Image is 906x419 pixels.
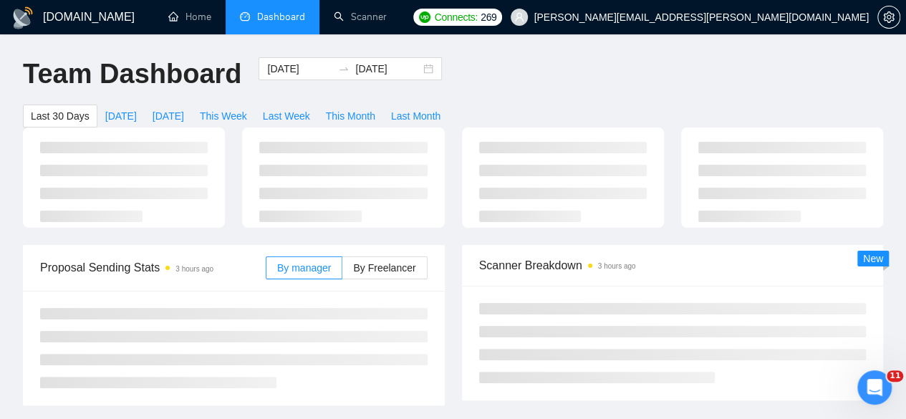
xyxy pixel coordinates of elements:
button: [DATE] [97,105,145,127]
span: 269 [481,9,496,25]
time: 3 hours ago [598,262,636,270]
input: End date [355,61,420,77]
span: to [338,63,350,74]
span: Last Week [263,108,310,124]
span: This Week [200,108,247,124]
span: [DATE] [153,108,184,124]
button: Last Week [255,105,318,127]
button: setting [877,6,900,29]
span: 11 [887,370,903,382]
a: homeHome [168,11,211,23]
button: [DATE] [145,105,192,127]
span: This Month [326,108,375,124]
a: searchScanner [334,11,387,23]
h1: Team Dashboard [23,57,241,91]
input: Start date [267,61,332,77]
span: New [863,253,883,264]
img: upwork-logo.png [419,11,430,23]
time: 3 hours ago [175,265,213,273]
iframe: Intercom live chat [857,370,892,405]
button: Last Month [383,105,448,127]
span: By Freelancer [353,262,415,274]
button: This Week [192,105,255,127]
span: dashboard [240,11,250,21]
a: setting [877,11,900,23]
span: Dashboard [257,11,305,23]
button: Last 30 Days [23,105,97,127]
span: setting [878,11,900,23]
span: [DATE] [105,108,137,124]
span: Connects: [435,9,478,25]
span: By manager [277,262,331,274]
img: logo [11,6,34,29]
span: user [514,12,524,22]
span: Last 30 Days [31,108,90,124]
span: Last Month [391,108,440,124]
span: swap-right [338,63,350,74]
span: Scanner Breakdown [479,256,867,274]
button: This Month [318,105,383,127]
span: Proposal Sending Stats [40,259,266,276]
